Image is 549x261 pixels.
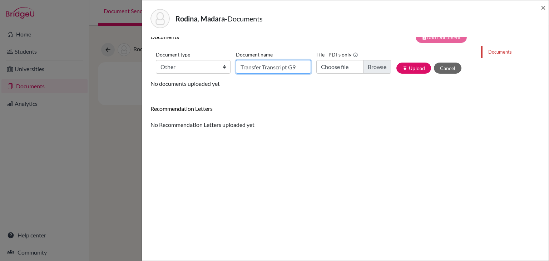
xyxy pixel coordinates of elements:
div: No documents uploaded yet [150,32,472,88]
i: note_add [422,35,427,40]
label: Document type [156,49,190,60]
button: Close [541,3,546,12]
span: × [541,2,546,13]
button: publishUpload [396,63,431,74]
label: File - PDFs only [316,49,358,60]
span: - Documents [225,14,263,23]
div: No Recommendation Letters uploaded yet [150,105,472,129]
label: Document name [236,49,273,60]
button: note_addAdd Document [416,32,467,43]
i: publish [402,66,407,71]
button: Cancel [434,63,461,74]
strong: Rodina, Madara [175,14,225,23]
h6: Recommendation Letters [150,105,472,112]
a: Documents [481,46,549,58]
